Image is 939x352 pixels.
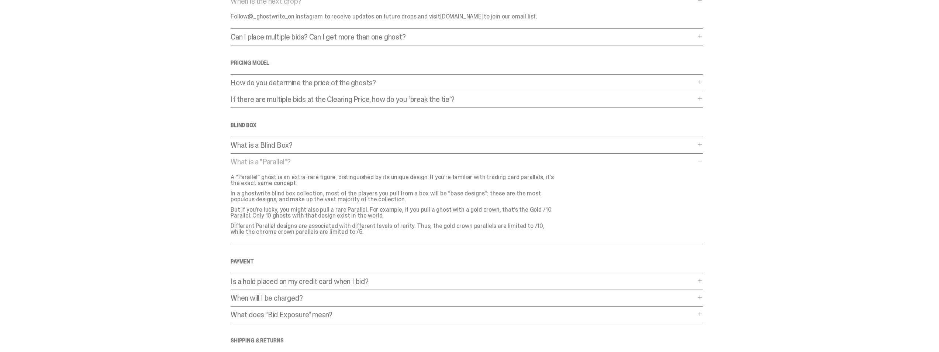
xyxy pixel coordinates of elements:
[440,13,484,20] a: [DOMAIN_NAME]
[231,33,695,41] p: Can I place multiple bids? Can I get more than one ghost?
[231,294,695,302] p: When will I be charged?
[231,79,695,86] p: How do you determine the price of the ghosts?
[231,174,555,186] p: A “Parallel” ghost is an extra-rare figure, distinguished by its unique design. If you’re familia...
[231,14,555,20] p: Follow on Instagram to receive updates on future drops and visit to join our email list.
[231,123,703,128] h4: Blind Box
[231,158,695,165] p: What is a "Parallel"?
[231,223,555,235] p: Different Parallel designs are associated with different levels of rarity. Thus, the gold crown p...
[231,259,703,264] h4: Payment
[231,141,695,149] p: What is a Blind Box?
[231,60,703,65] h4: Pricing Model
[231,207,555,219] p: But if you’re lucky, you might also pull a rare Parallel. For example, if you pull a ghost with a...
[231,96,695,103] p: If there are multiple bids at the Clearing Price, how do you ‘break the tie’?
[231,191,555,202] p: In a ghostwrite blind box collection, most of the players you pull from a box will be “base desig...
[231,278,695,285] p: Is a hold placed on my credit card when I bid?
[231,311,695,318] p: What does "Bid Exposure" mean?
[231,338,703,343] h4: SHIPPING & RETURNS
[248,13,288,20] a: @_ghostwrite_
